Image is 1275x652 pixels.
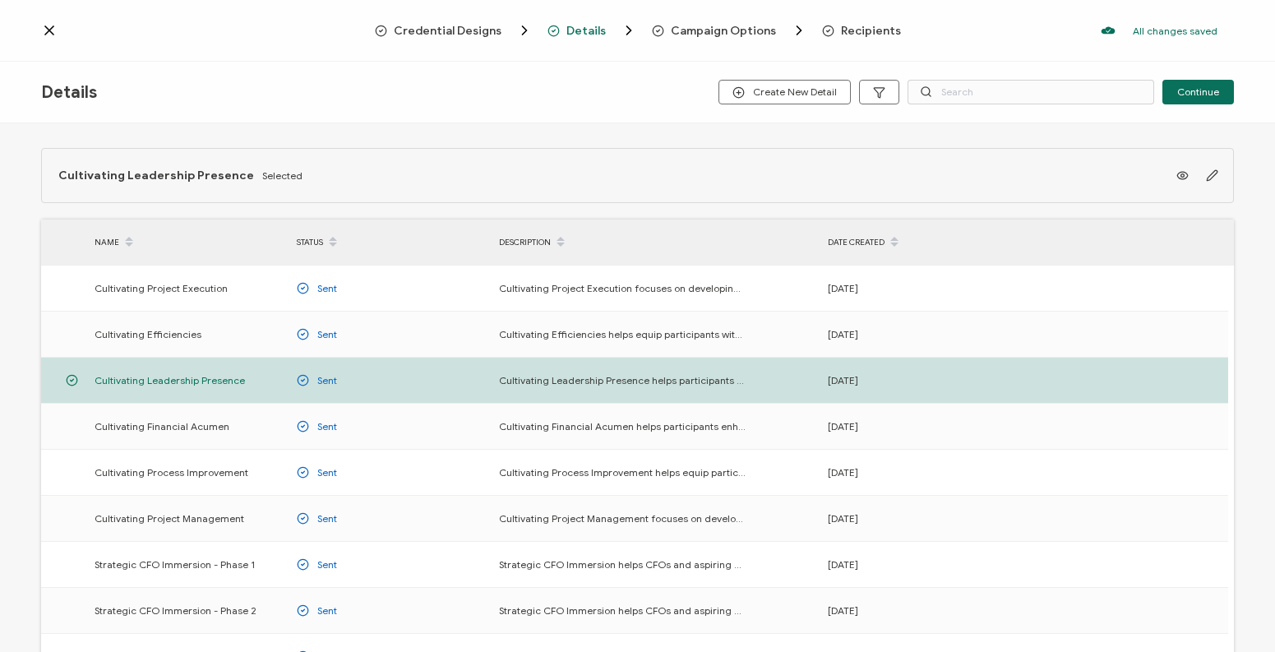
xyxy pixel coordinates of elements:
span: Cultivating Leadership Presence helps participants enhance their leadership presence, communicati... [499,371,746,390]
p: All changes saved [1133,25,1217,37]
div: [DATE] [820,555,1022,574]
span: Campaign Options [671,25,776,37]
div: NAME [86,229,289,257]
span: Cultivating Financial Acumen helps participants enhance their understanding of key financial metr... [499,417,746,436]
span: Cultivating Project Management [95,509,244,528]
span: Sent [317,371,337,390]
span: Details [547,22,637,39]
span: Campaign Options [652,22,807,39]
span: Cultivating Process Improvement [95,463,248,482]
span: Continue [1177,87,1219,97]
div: Breadcrumb [375,22,901,39]
iframe: Chat Widget [1193,573,1275,652]
div: DATE CREATED [820,229,1022,257]
span: Selected [262,169,303,182]
span: Strategic CFO Immersion helps CFOs and aspiring CFOs build proficiency in the competencies necess... [499,601,746,620]
div: DESCRIPTION [491,229,820,257]
div: [DATE] [820,371,1022,390]
span: Sent [317,555,337,574]
div: [DATE] [820,601,1022,620]
div: [DATE] [820,417,1022,436]
span: Cultivating Efficiencies helps equip participants with the competencies needed to build a culture... [499,325,746,344]
span: Cultivating Project Management focuses on developing the critical skills needed to successfully p... [499,509,746,528]
div: STATUS [289,229,491,257]
span: Strategic CFO Immersion helps CFOs and aspiring CFOs build proficiency in the competencies necess... [499,555,746,574]
button: Continue [1162,80,1234,104]
button: Create New Detail [718,80,851,104]
span: Recipients [822,25,901,37]
span: Sent [317,509,337,528]
span: Cultivating Efficiencies [95,325,201,344]
div: [DATE] [820,463,1022,482]
span: Credential Designs [394,25,501,37]
input: Search [908,80,1154,104]
span: Sent [317,601,337,620]
span: Sent [317,463,337,482]
div: [DATE] [820,325,1022,344]
span: Credential Designs [375,22,533,39]
span: Sent [317,417,337,436]
span: Recipients [841,25,901,37]
div: [DATE] [820,509,1022,528]
span: Cultivating Project Execution focuses on developing the critical skills needed to successfully pl... [499,279,746,298]
span: Cultivating Financial Acumen [95,417,229,436]
span: Cultivating Leadership Presence [58,169,254,183]
span: Cultivating Leadership Presence [95,371,245,390]
span: Sent [317,325,337,344]
span: Sent [317,279,337,298]
span: Strategic CFO Immersion - Phase 2 [95,601,256,620]
span: Cultivating Process Improvement helps equip participants with the competencies needed to build a ... [499,463,746,482]
span: Create New Detail [732,86,837,99]
span: Details [41,82,97,103]
span: Details [566,25,606,37]
span: Strategic CFO Immersion - Phase 1 [95,555,255,574]
span: Cultivating Project Execution [95,279,228,298]
div: [DATE] [820,279,1022,298]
